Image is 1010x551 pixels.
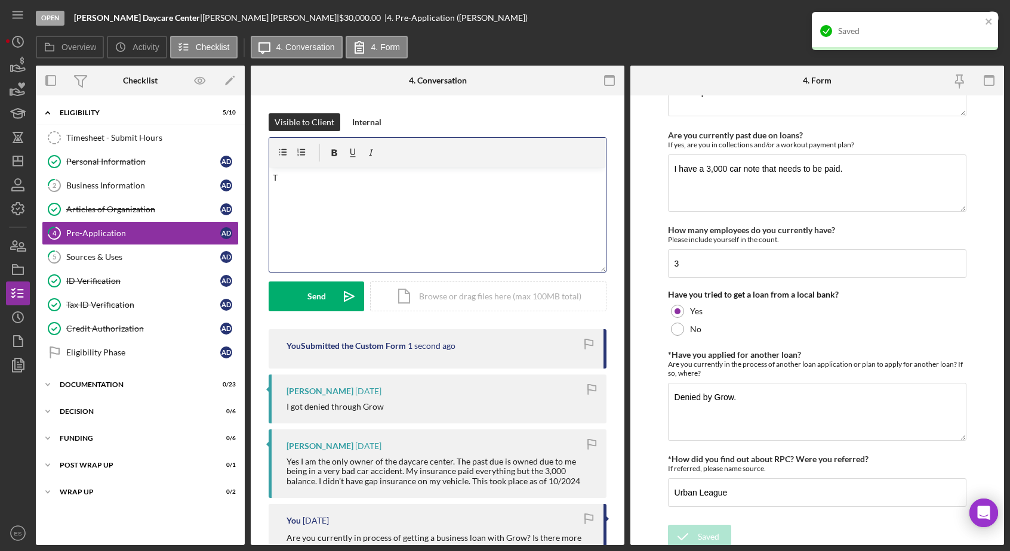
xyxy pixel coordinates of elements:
[355,386,381,396] time: 2025-08-11 19:22
[287,516,301,525] div: You
[668,130,803,140] label: Are you currently past due on loans?
[907,6,1004,30] button: Mark Complete
[66,300,220,309] div: Tax ID Verification
[668,454,869,464] label: *How did you find out about RPC? Were you referred?
[346,36,408,58] button: 4. Form
[408,341,455,351] time: 2025-08-13 15:44
[276,42,335,52] label: 4. Conversation
[919,6,977,30] div: Mark Complete
[352,113,381,131] div: Internal
[42,245,239,269] a: 5Sources & UsesAD
[66,228,220,238] div: Pre-Application
[66,181,220,190] div: Business Information
[53,253,56,261] tspan: 5
[269,113,340,131] button: Visible to Client
[66,348,220,357] div: Eligibility Phase
[214,462,236,469] div: 0 / 1
[66,252,220,262] div: Sources & Uses
[42,197,239,221] a: Articles of OrganizationAD
[307,281,326,311] div: Send
[220,299,232,311] div: A D
[42,340,239,364] a: Eligibility PhaseAD
[214,408,236,415] div: 0 / 6
[220,156,232,168] div: A D
[36,36,104,58] button: Overview
[287,341,406,351] div: You Submitted the Custom Form
[6,521,30,545] button: ES
[698,525,719,549] div: Saved
[60,462,206,469] div: Post Wrap Up
[53,229,57,237] tspan: 4
[36,11,64,26] div: Open
[60,435,206,442] div: Funding
[61,42,96,52] label: Overview
[214,109,236,116] div: 5 / 10
[170,36,238,58] button: Checklist
[220,203,232,215] div: A D
[42,150,239,174] a: Personal InformationAD
[668,464,967,473] div: If referred, please name source.
[668,154,967,212] textarea: I have a 3,000 car note that needs to be paid.
[220,227,232,239] div: A D
[53,181,56,189] tspan: 2
[287,457,595,485] div: Yes I am the only owner of the daycare center. The past due is owned due to me being in a very ba...
[985,17,993,28] button: close
[287,386,353,396] div: [PERSON_NAME]
[287,441,353,451] div: [PERSON_NAME]
[690,307,703,316] label: Yes
[275,113,334,131] div: Visible to Client
[202,13,339,23] div: [PERSON_NAME] [PERSON_NAME] |
[690,324,701,334] label: No
[42,221,239,245] a: 4Pre-ApplicationAD
[269,281,364,311] button: Send
[220,179,232,191] div: A D
[668,383,967,440] textarea: Denied by Grow.
[14,530,22,537] text: ES
[60,381,206,388] div: Documentation
[60,109,206,116] div: Eligibility
[969,499,998,527] div: Open Intercom Messenger
[409,76,467,85] div: 4. Conversation
[220,251,232,263] div: A D
[42,317,239,340] a: Credit AuthorizationAD
[838,26,981,36] div: Saved
[220,323,232,335] div: A D
[107,36,167,58] button: Activity
[66,205,220,214] div: Articles of Organization
[668,525,731,549] button: Saved
[74,13,202,23] div: |
[66,133,238,143] div: Timesheet - Submit Hours
[384,13,528,23] div: | 4. Pre-Application ([PERSON_NAME])
[371,42,400,52] label: 4. Form
[214,435,236,442] div: 0 / 6
[42,269,239,293] a: ID VerificationAD
[273,171,603,184] p: T
[803,76,832,85] div: 4. Form
[60,408,206,415] div: Decision
[251,36,343,58] button: 4. Conversation
[668,235,967,244] div: Please include yourself in the count.
[42,293,239,317] a: Tax ID VerificationAD
[42,126,239,150] a: Timesheet - Submit Hours
[66,324,220,333] div: Credit Authorization
[668,225,835,235] label: How many employees do you currently have?
[66,276,220,286] div: ID Verification
[214,381,236,388] div: 0 / 23
[668,290,967,299] div: Have you tried to get a loan from a local bank?
[123,76,158,85] div: Checklist
[339,13,384,23] div: $30,000.00
[668,140,967,149] div: If yes, are you in collections and/or a workout payment plan?
[60,488,206,496] div: Wrap up
[214,488,236,496] div: 0 / 2
[220,275,232,287] div: A D
[668,349,801,360] label: *Have you applied for another loan?
[668,360,967,377] div: Are you currently in the process of another loan application or plan to apply for another loan? I...
[74,13,200,23] b: [PERSON_NAME] Daycare Center
[346,113,387,131] button: Internal
[66,157,220,166] div: Personal Information
[287,402,384,411] div: I got denied through Grow
[133,42,159,52] label: Activity
[220,346,232,358] div: A D
[303,516,329,525] time: 2025-08-11 19:17
[196,42,230,52] label: Checklist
